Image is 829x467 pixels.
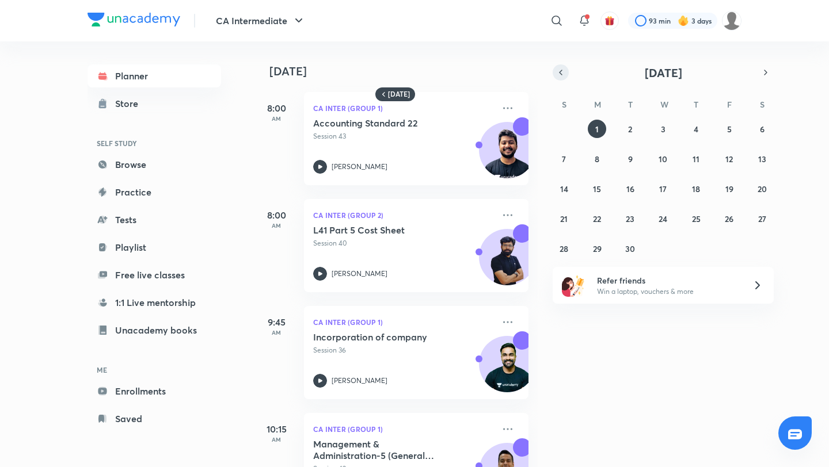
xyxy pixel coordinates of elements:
button: September 21, 2025 [555,209,573,228]
button: September 5, 2025 [720,120,739,138]
button: September 6, 2025 [753,120,771,138]
abbr: September 10, 2025 [659,154,667,164]
abbr: September 8, 2025 [595,154,599,164]
button: September 25, 2025 [687,209,705,228]
h4: [DATE] [269,64,540,78]
abbr: September 26, 2025 [725,213,733,224]
a: Store [88,92,221,115]
p: Win a laptop, vouchers & more [597,286,739,297]
p: Session 43 [313,131,494,141]
button: September 26, 2025 [720,209,739,228]
a: Browse [88,153,221,176]
abbr: September 1, 2025 [595,124,599,135]
p: [PERSON_NAME] [332,162,387,172]
a: 1:1 Live mentorship [88,291,221,314]
img: Company Logo [88,13,180,26]
a: Enrollments [88,380,221,403]
h6: ME [88,360,221,380]
abbr: Sunday [562,99,566,110]
abbr: Saturday [760,99,765,110]
img: Avatar [480,235,535,290]
img: referral [562,274,585,297]
button: September 12, 2025 [720,150,739,168]
abbr: September 28, 2025 [560,243,568,254]
a: Planner [88,64,221,87]
a: Tests [88,208,221,231]
button: September 30, 2025 [621,239,640,258]
h5: L41 Part 5 Cost Sheet [313,224,457,236]
button: September 29, 2025 [588,239,606,258]
img: Avatar [480,128,535,183]
button: September 1, 2025 [588,120,606,138]
button: September 18, 2025 [687,179,705,198]
button: [DATE] [569,64,758,81]
button: September 3, 2025 [654,120,672,138]
abbr: September 27, 2025 [758,213,766,224]
button: CA Intermediate [209,9,313,32]
abbr: September 15, 2025 [593,183,601,194]
a: Free live classes [88,263,221,286]
h5: Incorporation of company [313,331,457,343]
button: September 16, 2025 [621,179,640,198]
img: Jyoti [722,11,741,30]
abbr: September 5, 2025 [727,124,732,135]
abbr: Monday [594,99,601,110]
abbr: September 30, 2025 [625,243,635,254]
abbr: September 21, 2025 [560,213,568,224]
p: AM [253,436,299,443]
h5: 9:45 [253,315,299,329]
abbr: September 14, 2025 [560,183,568,194]
abbr: September 13, 2025 [758,154,766,164]
abbr: September 12, 2025 [725,154,733,164]
a: Company Logo [88,13,180,29]
button: September 27, 2025 [753,209,771,228]
abbr: September 20, 2025 [758,183,767,194]
button: September 17, 2025 [654,179,672,198]
button: September 28, 2025 [555,239,573,258]
p: CA Inter (Group 1) [313,315,494,329]
abbr: September 16, 2025 [626,183,634,194]
h5: Management & Administration-5 (General Meeting) [313,438,457,461]
p: Session 40 [313,238,494,248]
abbr: September 19, 2025 [725,183,733,194]
button: September 4, 2025 [687,120,705,138]
h5: 8:00 [253,208,299,222]
button: avatar [600,12,619,30]
abbr: September 18, 2025 [692,183,700,194]
abbr: September 4, 2025 [694,124,698,135]
abbr: September 23, 2025 [626,213,634,224]
abbr: September 24, 2025 [659,213,667,224]
img: Avatar [480,342,535,397]
button: September 15, 2025 [588,179,606,198]
button: September 2, 2025 [621,120,640,138]
a: Saved [88,407,221,430]
button: September 23, 2025 [621,209,640,228]
h6: Refer friends [597,274,739,286]
abbr: September 17, 2025 [659,183,667,194]
abbr: September 7, 2025 [562,154,566,164]
p: CA Inter (Group 1) [313,101,494,115]
a: Playlist [88,236,221,259]
button: September 8, 2025 [588,150,606,168]
a: Practice [88,181,221,204]
img: avatar [604,16,615,26]
button: September 13, 2025 [753,150,771,168]
abbr: September 2, 2025 [628,124,632,135]
abbr: Tuesday [628,99,633,110]
abbr: Thursday [694,99,698,110]
img: streak [678,15,689,26]
abbr: September 11, 2025 [693,154,699,164]
p: CA Inter (Group 1) [313,422,494,436]
a: Unacademy books [88,319,221,342]
button: September 10, 2025 [654,150,672,168]
button: September 24, 2025 [654,209,672,228]
button: September 20, 2025 [753,179,771,198]
abbr: September 3, 2025 [661,124,666,135]
abbr: Friday [727,99,732,110]
h5: 8:00 [253,101,299,115]
p: AM [253,222,299,229]
abbr: September 22, 2025 [593,213,601,224]
p: AM [253,329,299,336]
h6: [DATE] [388,90,410,99]
button: September 19, 2025 [720,179,739,198]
